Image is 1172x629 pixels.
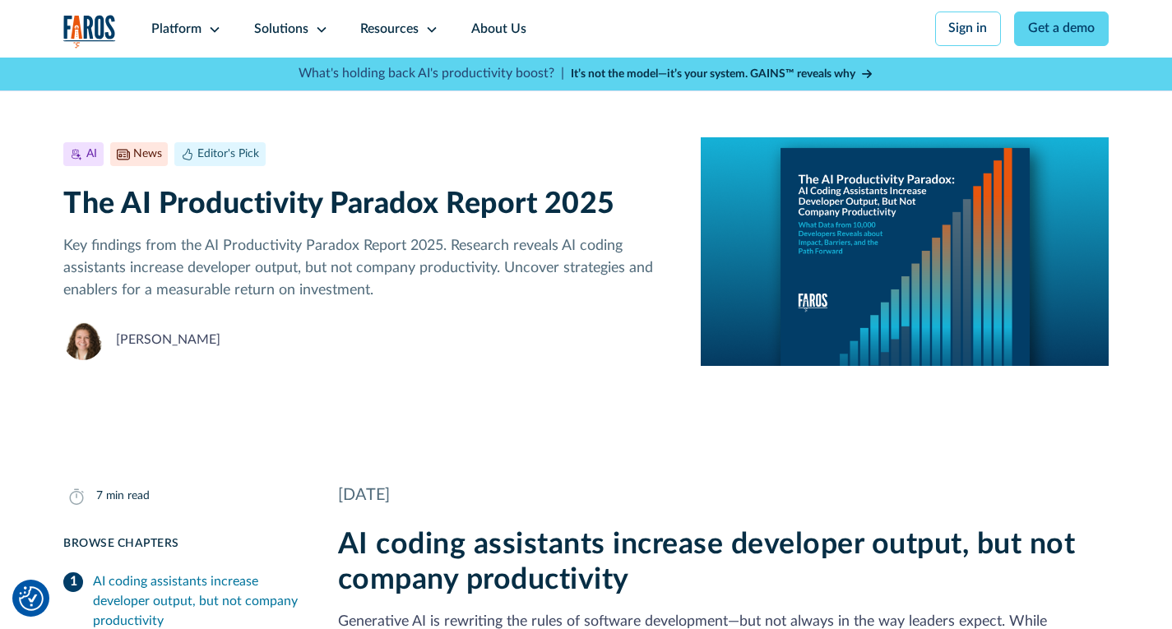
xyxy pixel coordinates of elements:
[299,64,564,84] p: What's holding back AI's productivity boost? |
[197,146,259,163] div: Editor's Pick
[338,527,1109,598] h2: AI coding assistants increase developer output, but not company productivity
[133,146,162,163] div: News
[63,235,674,301] p: Key findings from the AI Productivity Paradox Report 2025. Research reveals AI coding assistants ...
[116,331,220,350] div: [PERSON_NAME]
[1014,12,1109,46] a: Get a demo
[151,20,202,39] div: Platform
[338,483,1109,508] div: [DATE]
[571,68,855,80] strong: It’s not the model—it’s your system. GAINS™ reveals why
[935,12,1002,46] a: Sign in
[63,15,116,49] img: Logo of the analytics and reporting company Faros.
[701,137,1109,366] img: A report cover on a blue background. The cover reads:The AI Productivity Paradox: AI Coding Assis...
[63,321,103,360] img: Neely Dunlap
[106,488,150,505] div: min read
[86,146,97,163] div: AI
[571,66,873,83] a: It’s not the model—it’s your system. GAINS™ reveals why
[19,586,44,611] button: Cookie Settings
[63,187,674,222] h1: The AI Productivity Paradox Report 2025
[63,535,299,553] div: Browse Chapters
[254,20,308,39] div: Solutions
[360,20,419,39] div: Resources
[63,15,116,49] a: home
[96,488,103,505] div: 7
[19,586,44,611] img: Revisit consent button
